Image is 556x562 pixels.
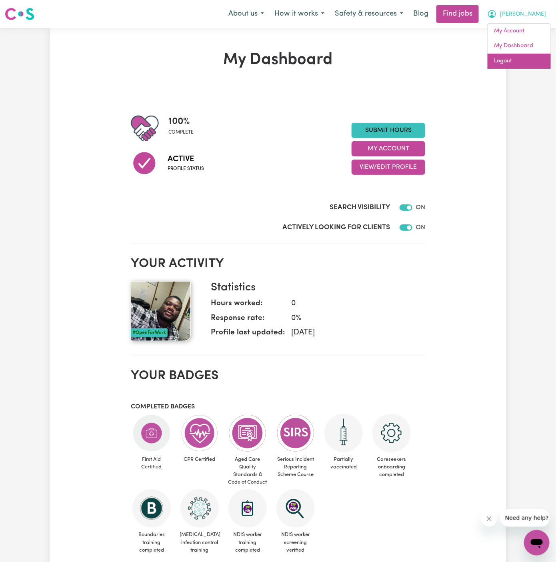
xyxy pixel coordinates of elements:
[131,281,191,341] img: Your profile picture
[228,414,267,452] img: CS Academy: Aged Care Quality Standards & Code of Conduct course completed
[227,452,268,490] span: Aged Care Quality Standards & Code of Conduct
[352,160,425,175] button: View/Edit Profile
[488,38,551,54] a: My Dashboard
[211,281,419,295] h3: Statistics
[168,114,200,142] div: Profile completeness: 100%
[5,5,34,23] a: Careseekers logo
[5,7,34,21] img: Careseekers logo
[131,50,425,70] h1: My Dashboard
[131,256,425,272] h2: Your activity
[179,452,220,466] span: CPR Certified
[131,328,168,337] div: #OpenForWork
[323,452,364,474] span: Partially vaccinated
[282,222,390,233] label: Actively Looking for Clients
[408,5,433,23] a: Blog
[436,5,479,23] a: Find jobs
[481,511,497,527] iframe: Close message
[211,298,285,313] dt: Hours worked:
[371,452,412,482] span: Careseekers onboarding completed
[488,24,551,39] a: My Account
[132,489,171,528] img: CS Academy: Boundaries in care and support work course completed
[168,165,204,172] span: Profile status
[487,23,551,69] div: My Account
[228,489,267,528] img: CS Academy: Introduction to NDIS Worker Training course completed
[211,327,285,342] dt: Profile last updated:
[416,224,425,231] span: ON
[285,313,419,324] dd: 0 %
[285,327,419,339] dd: [DATE]
[324,414,363,452] img: Care and support worker has received 1 dose of the COVID-19 vaccine
[223,6,269,22] button: About us
[168,153,204,165] span: Active
[275,528,316,557] span: NDIS worker screening verified
[180,414,219,452] img: Care and support worker has completed CPR Certification
[168,114,194,129] span: 100 %
[330,6,408,22] button: Safety & resources
[180,489,219,528] img: CS Academy: COVID-19 Infection Control Training course completed
[330,202,390,213] label: Search Visibility
[285,298,419,310] dd: 0
[275,452,316,482] span: Serious Incident Reporting Scheme Course
[482,6,551,22] button: My Account
[179,528,220,557] span: [MEDICAL_DATA] infection control training
[500,10,546,19] span: [PERSON_NAME]
[269,6,330,22] button: How it works
[131,452,172,474] span: First Aid Certified
[488,54,551,69] a: Logout
[168,129,194,136] span: complete
[131,528,172,557] span: Boundaries training completed
[132,414,171,452] img: Care and support worker has completed First Aid Certification
[500,509,550,527] iframe: Message from company
[211,313,285,328] dt: Response rate:
[276,414,315,452] img: CS Academy: Serious Incident Reporting Scheme course completed
[352,141,425,156] button: My Account
[352,123,425,138] a: Submit Hours
[131,403,425,411] h3: Completed badges
[416,204,425,211] span: ON
[276,489,315,528] img: NDIS Worker Screening Verified
[524,530,550,556] iframe: Button to launch messaging window
[372,414,411,452] img: CS Academy: Careseekers Onboarding course completed
[227,528,268,557] span: NDIS worker training completed
[131,368,425,384] h2: Your badges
